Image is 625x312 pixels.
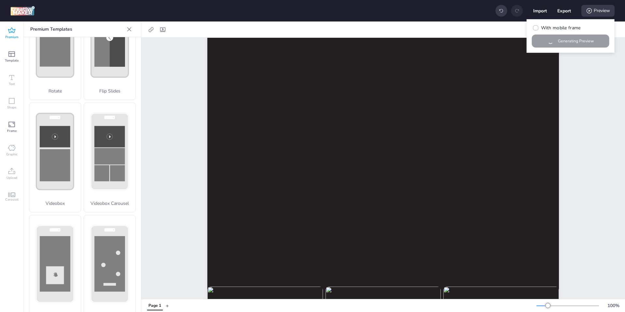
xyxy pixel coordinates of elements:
[10,6,35,16] img: logo Creative Maker
[557,4,571,18] button: Export
[144,300,166,311] div: Tabs
[148,303,161,309] div: Page 1
[29,200,81,207] p: Videobox
[29,88,81,94] p: Rotate
[7,128,17,134] span: Frame
[84,200,135,207] p: Videobox Carousel
[605,302,621,309] div: 100 %
[581,5,615,17] div: Preview
[166,300,169,311] button: +
[6,152,18,157] span: Graphic
[5,58,19,63] span: Template
[7,175,17,180] span: Upload
[541,24,581,31] span: With mobile frame
[30,21,124,37] p: Premium Templates
[84,88,135,94] p: Flip Slides
[533,4,547,18] button: Import
[7,105,16,110] span: Shape
[5,35,19,40] span: Premium
[5,197,19,202] span: Carousel
[9,81,15,87] span: Text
